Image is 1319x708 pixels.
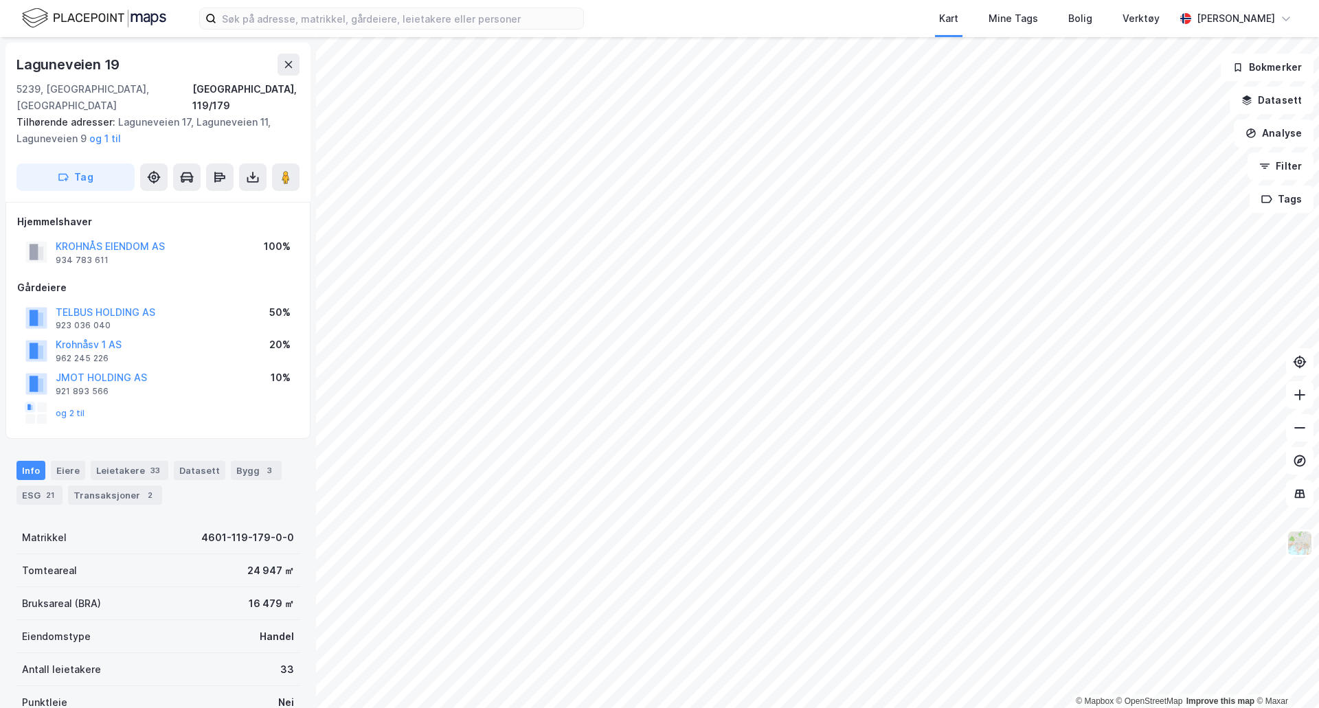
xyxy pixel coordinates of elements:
div: 16 479 ㎡ [249,595,294,612]
div: 50% [269,304,291,321]
a: Mapbox [1076,696,1114,706]
div: 962 245 226 [56,353,109,364]
div: 923 036 040 [56,320,111,331]
div: 24 947 ㎡ [247,562,294,579]
div: Kart [939,10,958,27]
button: Tag [16,163,135,191]
div: Laguneveien 19 [16,54,122,76]
div: Handel [260,628,294,645]
button: Filter [1248,152,1314,180]
button: Analyse [1234,119,1314,147]
div: 33 [280,661,294,678]
div: Bolig [1068,10,1092,27]
div: Gårdeiere [17,279,299,296]
div: 3 [262,464,276,477]
div: 5239, [GEOGRAPHIC_DATA], [GEOGRAPHIC_DATA] [16,81,192,114]
div: Leietakere [91,461,168,480]
input: Søk på adresse, matrikkel, gårdeiere, leietakere eller personer [216,8,583,29]
div: Eiere [51,461,85,480]
div: ESG [16,486,63,505]
div: Info [16,461,45,480]
div: Datasett [174,461,225,480]
div: Eiendomstype [22,628,91,645]
div: [PERSON_NAME] [1197,10,1275,27]
div: Laguneveien 17, Laguneveien 11, Laguneveien 9 [16,114,289,147]
div: Mine Tags [989,10,1038,27]
div: 33 [148,464,163,477]
div: Transaksjoner [68,486,162,505]
div: Matrikkel [22,529,67,546]
img: Z [1287,530,1313,556]
div: 921 893 566 [56,386,109,397]
div: Hjemmelshaver [17,214,299,230]
div: Antall leietakere [22,661,101,678]
div: 10% [271,369,291,386]
div: 21 [43,488,57,502]
div: 100% [264,238,291,255]
div: 4601-119-179-0-0 [201,529,294,546]
div: [GEOGRAPHIC_DATA], 119/179 [192,81,300,114]
a: OpenStreetMap [1116,696,1183,706]
div: Verktøy [1123,10,1160,27]
div: Bruksareal (BRA) [22,595,101,612]
div: 2 [143,488,157,502]
div: Kontrollprogram for chat [1250,642,1319,708]
button: Bokmerker [1221,54,1314,81]
a: Improve this map [1186,696,1254,706]
div: Tomteareal [22,562,77,579]
div: Bygg [231,461,282,480]
iframe: Chat Widget [1250,642,1319,708]
div: 20% [269,336,291,353]
button: Datasett [1230,87,1314,114]
div: 934 783 611 [56,255,109,266]
button: Tags [1250,185,1314,213]
img: logo.f888ab2527a4732fd821a326f86c7f29.svg [22,6,166,30]
span: Tilhørende adresser: [16,116,118,128]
